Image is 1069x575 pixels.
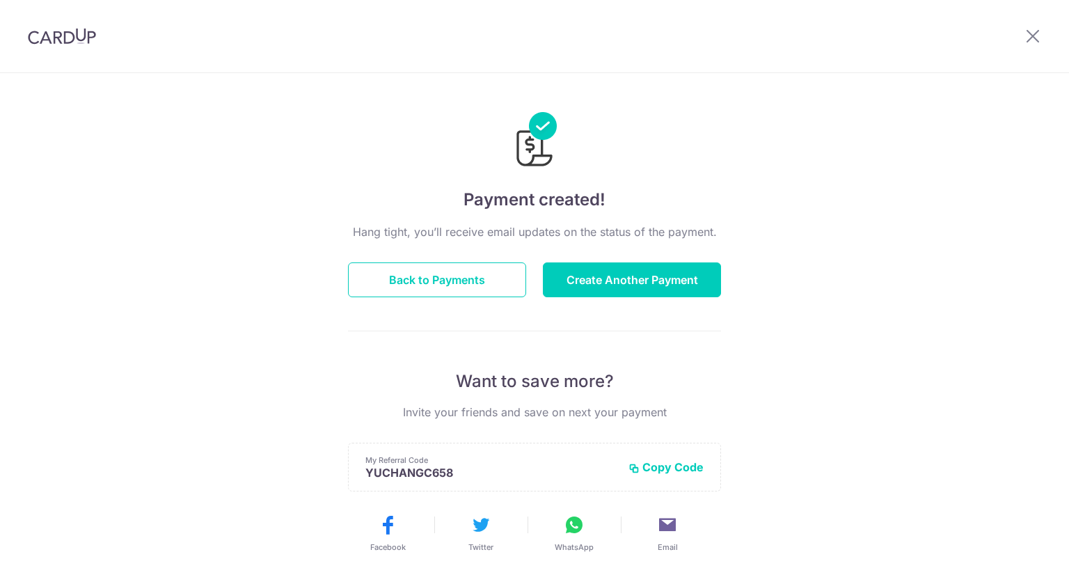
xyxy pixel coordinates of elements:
button: Create Another Payment [543,262,721,297]
button: Back to Payments [348,262,526,297]
button: Email [626,514,708,553]
button: Facebook [347,514,429,553]
p: Hang tight, you’ll receive email updates on the status of the payment. [348,223,721,240]
p: YUCHANGC658 [365,466,617,480]
span: Facebook [370,542,406,553]
span: Email [658,542,678,553]
button: Copy Code [628,460,704,474]
button: WhatsApp [533,514,615,553]
p: My Referral Code [365,455,617,466]
button: Twitter [440,514,522,553]
span: Twitter [468,542,493,553]
img: CardUp [28,28,96,45]
p: Invite your friends and save on next your payment [348,404,721,420]
p: Want to save more? [348,370,721,393]
span: WhatsApp [555,542,594,553]
h4: Payment created! [348,187,721,212]
img: Payments [512,112,557,171]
